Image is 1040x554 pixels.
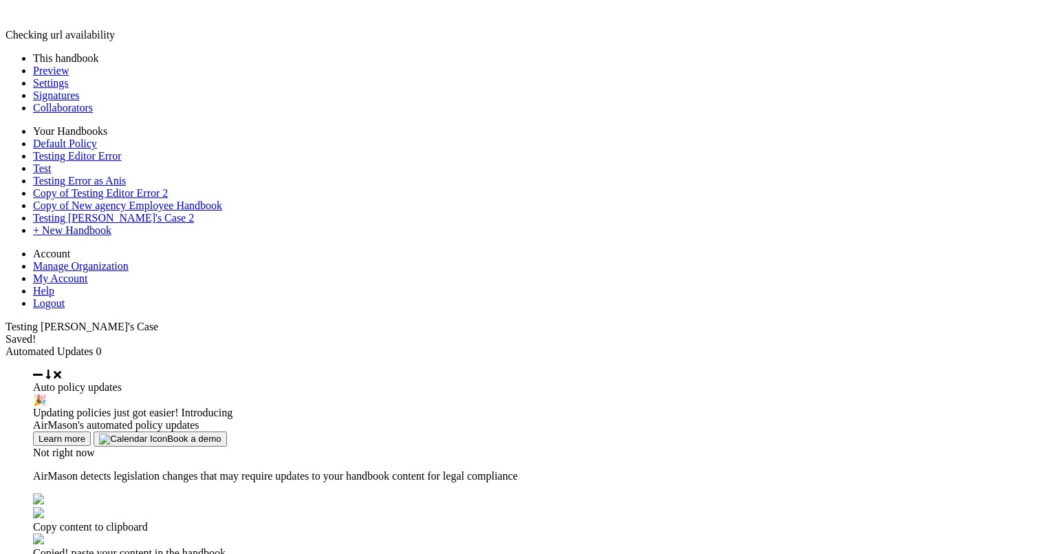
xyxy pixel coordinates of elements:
[6,29,115,41] span: Checking url availability
[33,507,44,518] img: copy.svg
[33,407,1034,419] div: Updating policies just got easier! Introducing
[33,285,54,297] a: Help
[33,533,44,544] img: copy.svg
[33,65,69,76] a: Preview
[33,273,88,284] a: My Account
[33,394,1034,407] div: 🎉
[33,125,1034,138] li: Your Handbooks
[33,200,222,211] a: Copy of New agency Employee Handbook
[33,52,1034,65] li: This handbook
[6,333,36,345] span: Saved!
[33,150,122,162] a: Testing Editor Error
[33,419,1034,432] div: AirMason's automated policy updates
[33,297,65,309] a: Logout
[33,102,93,114] a: Collaborators
[33,521,1034,533] div: Copy content to clipboard
[33,248,1034,260] li: Account
[33,162,51,174] a: Test
[99,434,167,445] img: Calendar Icon
[94,432,227,447] button: Book a demo
[33,138,97,149] a: Default Policy
[6,345,94,357] span: Automated Updates
[33,381,122,393] span: Auto policy updates
[33,187,168,199] a: Copy of Testing Editor Error 2
[33,175,126,187] a: Testing Error as Anis
[6,321,158,332] span: Testing [PERSON_NAME]'s Case
[33,212,194,224] a: Testing [PERSON_NAME]'s Case 2
[33,470,1034,482] p: AirMason detects legislation changes that may require updates to your handbook content for legal ...
[33,447,1034,459] div: Not right now
[33,77,69,89] a: Settings
[33,493,44,504] img: back.svg
[33,432,91,446] button: Learn more
[33,260,129,272] a: Manage Organization
[33,224,111,236] a: + New Handbook
[33,89,80,101] a: Signatures
[96,345,102,357] span: 0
